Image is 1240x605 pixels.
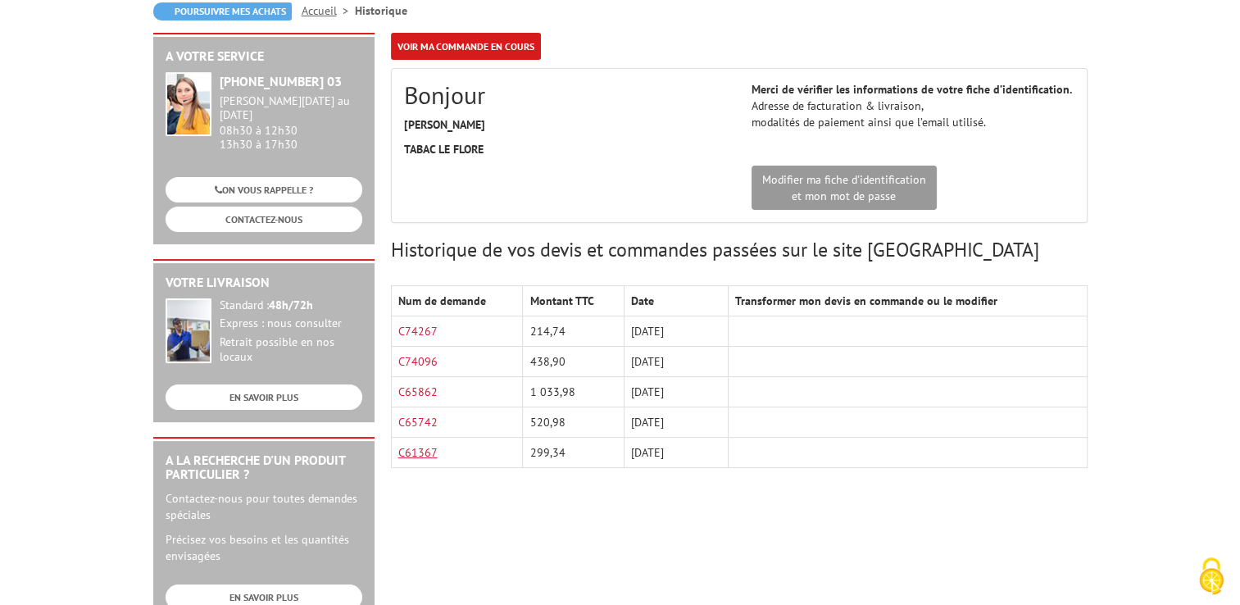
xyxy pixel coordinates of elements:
h2: Bonjour [404,81,727,108]
a: C74096 [398,354,438,369]
td: 1 033,98 [523,377,624,407]
a: C65862 [398,384,438,399]
a: EN SAVOIR PLUS [166,384,362,410]
p: Contactez-nous pour toutes demandes spéciales [166,490,362,523]
p: Adresse de facturation & livraison, modalités de paiement ainsi que l’email utilisé. [752,81,1074,130]
td: 214,74 [523,316,624,347]
a: Accueil [302,3,355,18]
div: 08h30 à 12h30 13h30 à 17h30 [220,94,362,151]
a: Modifier ma fiche d'identificationet mon mot de passe [752,166,937,210]
td: [DATE] [624,347,728,377]
td: 438,90 [523,347,624,377]
strong: [PERSON_NAME] [404,117,485,132]
a: ON VOUS RAPPELLE ? [166,177,362,202]
div: [PERSON_NAME][DATE] au [DATE] [220,94,362,122]
th: Date [624,286,728,316]
h2: A la recherche d'un produit particulier ? [166,453,362,482]
a: Voir ma commande en cours [391,33,541,60]
td: [DATE] [624,377,728,407]
img: Cookies (fenêtre modale) [1191,556,1232,597]
th: Num de demande [391,286,523,316]
td: [DATE] [624,438,728,468]
p: Précisez vos besoins et les quantités envisagées [166,531,362,564]
div: Express : nous consulter [220,316,362,331]
a: CONTACTEZ-NOUS [166,207,362,232]
img: widget-service.jpg [166,72,211,136]
td: 520,98 [523,407,624,438]
h2: A votre service [166,49,362,64]
a: C61367 [398,445,438,460]
h2: Votre livraison [166,275,362,290]
img: widget-livraison.jpg [166,298,211,363]
th: Transformer mon devis en commande ou le modifier [729,286,1087,316]
td: [DATE] [624,407,728,438]
div: Standard : [220,298,362,313]
strong: [PHONE_NUMBER] 03 [220,73,342,89]
strong: Merci de vérifier les informations de votre fiche d’identification. [752,82,1072,97]
td: [DATE] [624,316,728,347]
li: Historique [355,2,407,19]
strong: TABAC LE FLORE [404,142,484,157]
a: C65742 [398,415,438,430]
div: Retrait possible en nos locaux [220,335,362,365]
h3: Historique de vos devis et commandes passées sur le site [GEOGRAPHIC_DATA] [391,239,1088,261]
a: C74267 [398,324,438,339]
td: 299,34 [523,438,624,468]
th: Montant TTC [523,286,624,316]
strong: 48h/72h [269,298,313,312]
button: Cookies (fenêtre modale) [1183,549,1240,605]
a: Poursuivre mes achats [153,2,292,20]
